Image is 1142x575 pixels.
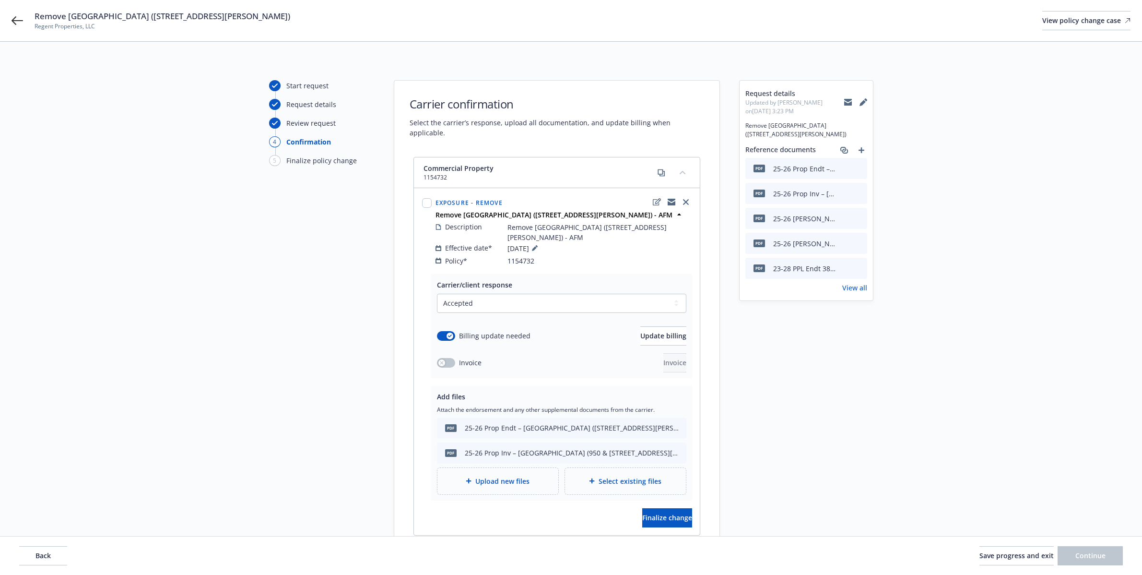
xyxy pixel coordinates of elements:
[1058,546,1123,565] button: Continue
[459,358,482,368] span: Invoice
[1042,12,1130,30] div: View policy change case
[856,144,867,156] a: add
[424,163,494,173] span: Commercial Property
[663,353,686,372] button: Invoice
[753,264,765,272] span: pdf
[445,256,467,266] span: Policy*
[465,448,679,458] div: 25-26 Prop Inv – [GEOGRAPHIC_DATA] (950 & [STREET_ADDRESS][PERSON_NAME]).pdf
[1042,11,1130,30] a: View policy change case
[507,242,541,254] span: [DATE]
[459,331,530,341] span: Billing update needed
[745,144,816,156] span: Reference documents
[436,199,503,207] span: Exposure - Remove
[666,196,677,208] a: copyLogging
[745,88,844,98] span: Request details
[773,264,836,274] div: 23-28 PPL Endt 38-39 - Divest & Remove 950 & [STREET_ADDRESS][PERSON_NAME]pdf
[745,121,867,139] span: Remove [GEOGRAPHIC_DATA] ([STREET_ADDRESS][PERSON_NAME])
[286,81,329,91] div: Start request
[35,22,290,31] span: Regent Properties, LLC
[773,214,836,224] div: 25-26 [PERSON_NAME] – [GEOGRAPHIC_DATA] ([STREET_ADDRESS][PERSON_NAME]).pdf
[753,190,765,197] span: pdf
[1075,551,1106,560] span: Continue
[445,243,492,253] span: Effective date*
[773,189,836,199] div: 25-26 Prop Inv – [GEOGRAPHIC_DATA] (950 & [STREET_ADDRESS][PERSON_NAME]).pdf
[680,196,692,208] a: close
[656,167,667,179] a: copy
[437,467,559,495] div: Upload new files
[839,264,847,274] button: download file
[475,476,530,486] span: Upload new files
[651,196,663,208] a: edit
[642,513,692,522] span: Finalize change
[663,358,686,367] span: Invoice
[855,214,863,224] button: preview file
[269,136,281,147] div: 4
[437,280,512,289] span: Carrier/client response
[507,222,692,242] span: Remove [GEOGRAPHIC_DATA] ([STREET_ADDRESS][PERSON_NAME]) - AFM
[35,11,290,22] span: Remove [GEOGRAPHIC_DATA] ([STREET_ADDRESS][PERSON_NAME])
[35,551,51,560] span: Back
[640,331,686,340] span: Update billing
[465,423,679,433] div: 25-26 Prop Endt – [GEOGRAPHIC_DATA] ([STREET_ADDRESS][PERSON_NAME]).pdf
[19,546,67,565] button: Back
[286,99,336,109] div: Request details
[855,239,863,249] button: preview file
[445,222,482,232] span: Description
[753,240,765,247] span: pdf
[839,239,847,249] button: download file
[855,189,863,199] button: preview file
[842,283,867,293] a: View all
[839,214,847,224] button: download file
[445,424,457,431] span: pdf
[286,118,336,128] div: Review request
[979,546,1054,565] button: Save progress and exit
[640,326,686,346] button: Update billing
[445,449,457,456] span: pdf
[773,239,836,249] div: 25-26 [PERSON_NAME] – [GEOGRAPHIC_DATA] ([STREET_ADDRESS][PERSON_NAME]).pdf
[599,476,661,486] span: Select existing files
[286,137,331,147] div: Confirmation
[437,392,465,401] span: Add files
[839,189,847,199] button: download file
[855,264,863,274] button: preview file
[773,164,836,174] div: 25-26 Prop Endt – [GEOGRAPHIC_DATA] ([STREET_ADDRESS][PERSON_NAME]).pdf
[269,155,281,166] div: 5
[437,406,686,414] span: Attach the endorsement and any other supplemental documents from the carrier.
[745,98,844,116] span: Updated by [PERSON_NAME] on [DATE] 3:23 PM
[414,157,700,188] div: Commercial Property1154732copycollapse content
[286,156,357,166] div: Finalize policy change
[436,210,672,219] strong: Remove [GEOGRAPHIC_DATA] ([STREET_ADDRESS][PERSON_NAME]) - AFM
[675,165,690,180] button: collapse content
[410,118,704,138] span: Select the carrier’s response, upload all documentation, and update billing when applicable.
[839,164,847,174] button: download file
[838,144,850,156] a: associate
[753,165,765,172] span: pdf
[565,467,686,495] div: Select existing files
[979,551,1054,560] span: Save progress and exit
[855,164,863,174] button: preview file
[753,215,765,222] span: pdf
[410,96,704,112] h1: Carrier confirmation
[507,256,534,266] span: 1154732
[424,173,494,182] span: 1154732
[642,508,692,527] button: Finalize change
